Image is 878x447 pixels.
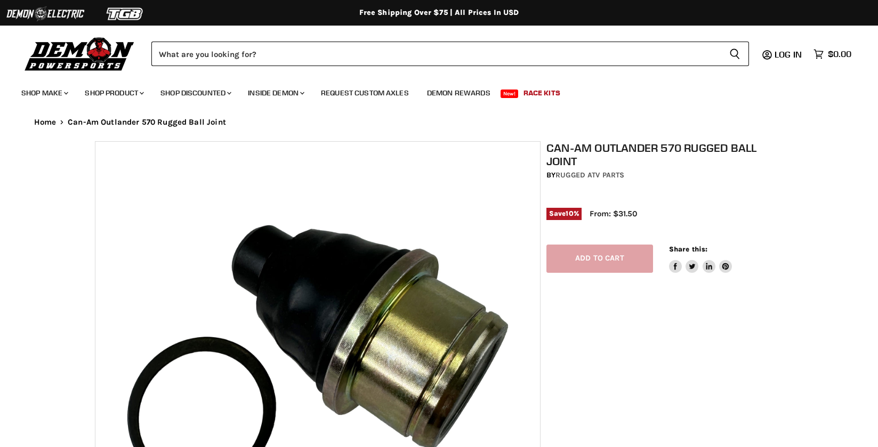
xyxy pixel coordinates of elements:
button: Search [721,42,749,66]
span: Can-Am Outlander 570 Rugged Ball Joint [68,118,226,127]
span: New! [501,90,519,98]
div: Free Shipping Over $75 | All Prices In USD [13,8,866,18]
span: Save % [546,208,582,220]
a: $0.00 [808,46,857,62]
input: Search [151,42,721,66]
span: $0.00 [828,49,851,59]
a: Inside Demon [240,82,311,104]
a: Demon Rewards [419,82,498,104]
a: Request Custom Axles [313,82,417,104]
span: 10 [566,209,573,217]
nav: Breadcrumbs [13,118,866,127]
a: Log in [770,50,808,59]
img: Demon Powersports [21,35,138,72]
img: Demon Electric Logo 2 [5,4,85,24]
ul: Main menu [13,78,849,104]
a: Race Kits [515,82,568,104]
aside: Share this: [669,245,732,273]
a: Shop Product [77,82,150,104]
form: Product [151,42,749,66]
a: Rugged ATV Parts [555,170,624,180]
span: Log in [775,49,802,60]
a: Shop Discounted [152,82,238,104]
img: TGB Logo 2 [85,4,165,24]
span: Share this: [669,245,707,253]
div: by [546,169,790,181]
h1: Can-Am Outlander 570 Rugged Ball Joint [546,141,790,168]
span: From: $31.50 [590,209,637,218]
a: Shop Make [13,82,75,104]
a: Home [34,118,57,127]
